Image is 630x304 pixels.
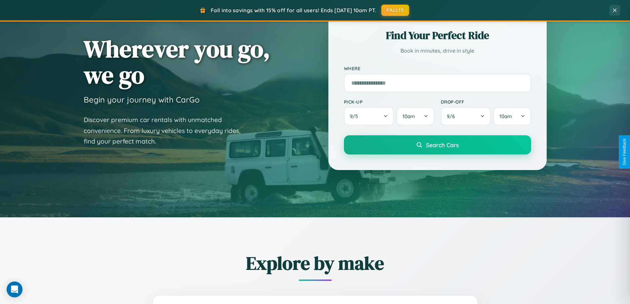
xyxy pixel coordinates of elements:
[350,113,361,119] span: 9 / 5
[381,5,409,16] button: FALL15
[84,114,249,147] p: Discover premium car rentals with unmatched convenience. From luxury vehicles to everyday rides, ...
[7,282,22,297] div: Open Intercom Messenger
[344,135,531,154] button: Search Cars
[344,46,531,56] p: Book in minutes, drive in style
[84,95,200,105] h3: Begin your journey with CarGo
[622,139,627,165] div: Give Feedback
[426,141,459,149] span: Search Cars
[397,107,434,125] button: 10am
[402,113,415,119] span: 10am
[344,107,394,125] button: 9/5
[447,113,458,119] span: 9 / 6
[344,28,531,43] h2: Find Your Perfect Ride
[493,107,531,125] button: 10am
[344,65,531,71] label: Where
[117,250,514,276] h2: Explore by make
[211,7,376,14] span: Fall into savings with 15% off for all users! Ends [DATE] 10am PT.
[441,107,491,125] button: 9/6
[344,99,434,105] label: Pick-up
[441,99,531,105] label: Drop-off
[499,113,512,119] span: 10am
[84,36,270,88] h1: Wherever you go, we go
